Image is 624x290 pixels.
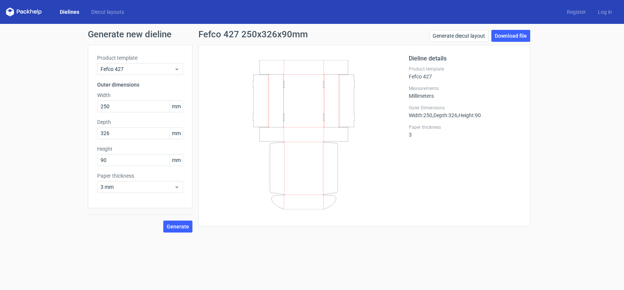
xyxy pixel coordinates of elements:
[561,8,592,16] a: Register
[85,8,130,16] a: Diecut layouts
[97,91,183,99] label: Width
[167,224,189,229] span: Generate
[88,30,536,39] h1: Generate new dieline
[409,105,521,111] label: Outer Dimensions
[592,8,618,16] a: Log in
[97,81,183,88] h3: Outer dimensions
[429,30,488,42] a: Generate diecut layout
[170,101,183,112] span: mm
[101,183,174,191] span: 3 mm
[163,221,192,233] button: Generate
[432,112,457,118] span: , Depth : 326
[409,124,521,138] div: 3
[97,54,183,62] label: Product template
[409,112,432,118] span: Width : 250
[409,54,521,63] h2: Dieline details
[198,30,308,39] h1: Fefco 427 250x326x90mm
[170,128,183,139] span: mm
[54,8,85,16] a: Dielines
[409,124,521,130] label: Paper thickness
[101,65,174,73] span: Fefco 427
[97,145,183,153] label: Height
[97,172,183,180] label: Paper thickness
[409,66,521,72] label: Product template
[457,112,481,118] span: , Height : 90
[409,66,521,79] div: Fefco 427
[170,155,183,166] span: mm
[97,118,183,126] label: Depth
[409,85,521,99] div: Millimeters
[491,30,530,42] a: Download file
[409,85,521,91] label: Measurements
